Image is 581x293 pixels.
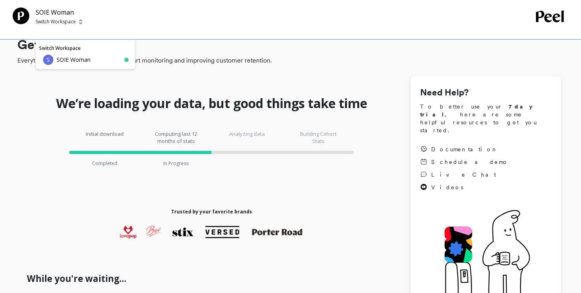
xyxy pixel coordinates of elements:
p: Analyzing data [223,130,271,145]
span: To better use your , here are some helpful resources to get you started. [420,103,551,134]
img: picker [79,19,82,25]
span: Videos [431,183,463,191]
h1: Need Help? [420,86,551,99]
span: Everything you need to set up Peel and start monitoring and improving customer retention. [17,56,561,65]
span: Schedule a demo [431,158,509,166]
p: In Progress [163,160,189,167]
h1: Trusted by your favorite brands [171,209,252,215]
img: Team Profile [13,8,29,24]
p: Computing last 12 months of stats [152,130,200,145]
h1: While you're waiting... [27,272,396,285]
strong: 7 day trial [420,103,539,118]
div: S [43,55,53,65]
a: Videos [420,183,509,191]
p: Initial download [81,130,128,145]
p: Completed [92,160,117,167]
p: SOIE Woman [57,56,91,64]
p: Building Cohort Stats [294,130,342,145]
h1: Getting Started [17,35,561,54]
h1: We’re loading your data, but good things take time [56,95,367,111]
p: SOIE Woman [36,8,82,17]
a: Switch Workspace [39,45,81,51]
a: Schedule a demo [420,158,509,166]
p: Switch Workspace [36,19,76,25]
a: Documentation [420,145,509,153]
span: Live Chat [431,171,496,179]
span: Documentation [431,145,498,153]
